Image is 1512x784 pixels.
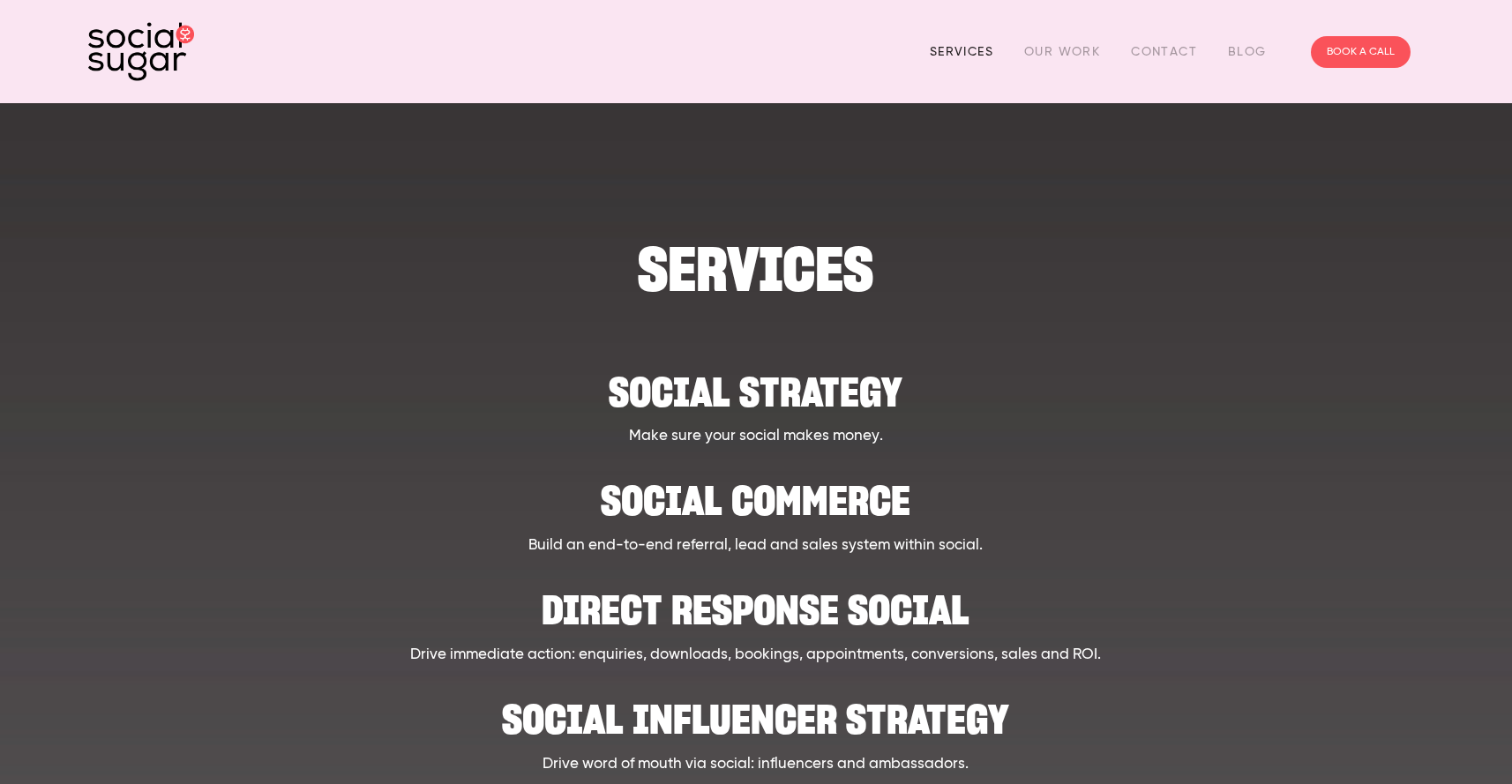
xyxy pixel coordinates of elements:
a: Social Commerce Build an end-to-end referral, lead and sales system within social. [179,465,1333,556]
a: Blog [1228,38,1267,65]
h2: Direct Response Social [179,574,1333,628]
img: SocialSugar [88,22,194,81]
h2: Social strategy [179,356,1333,410]
a: Contact [1131,38,1197,65]
h1: SERVICES [179,243,1333,296]
p: Drive immediate action: enquiries, downloads, bookings, appointments, conversions, sales and ROI. [179,644,1333,667]
a: Services [930,38,993,65]
p: Make sure your social makes money. [179,425,1333,448]
h2: Social Commerce [179,465,1333,519]
h2: Social influencer strategy [179,683,1333,737]
p: Build an end-to-end referral, lead and sales system within social. [179,534,1333,557]
a: BOOK A CALL [1311,36,1411,68]
a: Our Work [1024,38,1100,65]
a: Direct Response Social Drive immediate action: enquiries, downloads, bookings, appointments, conv... [179,574,1333,666]
a: Social influencer strategy Drive word of mouth via social: influencers and ambassadors. [179,683,1333,775]
a: Social strategy Make sure your social makes money. [179,356,1333,448]
p: Drive word of mouth via social: influencers and ambassadors. [179,753,1333,776]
